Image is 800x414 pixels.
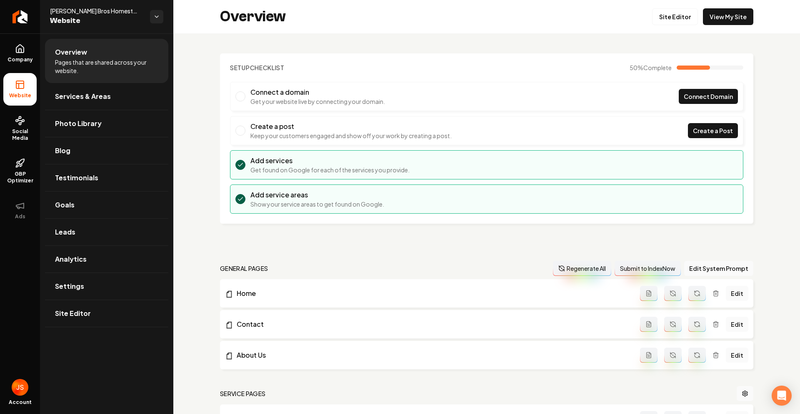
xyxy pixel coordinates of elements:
img: Rebolt Logo [12,10,28,23]
span: Leads [55,227,75,237]
button: Submit to IndexNow [615,261,681,276]
a: Create a Post [688,123,738,138]
a: GBP Optimizer [3,151,37,191]
a: Home [225,288,640,298]
span: Site Editor [55,308,91,318]
div: Open Intercom Messenger [772,386,792,406]
a: View My Site [703,8,753,25]
img: James Shamoun [12,379,28,396]
a: Leads [45,219,168,245]
a: Settings [45,273,168,300]
a: Social Media [3,109,37,148]
span: Connect Domain [684,92,733,101]
button: Regenerate All [553,261,611,276]
span: Account [9,399,32,406]
a: Edit [726,348,748,363]
span: Ads [12,213,29,220]
span: Settings [55,281,84,291]
a: Site Editor [45,300,168,327]
h3: Add services [250,156,410,166]
a: Blog [45,137,168,164]
h3: Connect a domain [250,87,385,97]
h2: Service Pages [220,389,266,398]
button: Add admin page prompt [640,348,657,363]
span: Company [4,56,36,63]
span: GBP Optimizer [3,171,37,184]
span: Create a Post [693,126,733,135]
span: Complete [643,64,672,71]
span: Social Media [3,128,37,141]
span: Analytics [55,254,87,264]
span: Services & Areas [55,91,111,101]
span: Blog [55,146,70,156]
h2: Overview [220,8,286,25]
span: Website [6,92,35,99]
a: Goals [45,192,168,218]
a: Testimonials [45,164,168,191]
a: Site Editor [652,8,698,25]
h3: Add service areas [250,190,384,200]
span: Goals [55,200,75,210]
span: Website [50,15,143,27]
span: 50 % [630,63,672,72]
h3: Create a post [250,121,452,131]
button: Open user button [12,379,28,396]
span: Photo Library [55,119,102,129]
span: Testimonials [55,173,98,183]
p: Show your service areas to get found on Google. [250,200,384,208]
span: Overview [55,47,87,57]
a: Analytics [45,246,168,273]
h2: general pages [220,264,268,273]
p: Get your website live by connecting your domain. [250,97,385,106]
a: Photo Library [45,110,168,137]
span: Pages that are shared across your website. [55,58,158,75]
span: Setup [230,64,250,71]
a: Connect Domain [679,89,738,104]
a: Edit [726,286,748,301]
button: Edit System Prompt [684,261,753,276]
button: Add admin page prompt [640,317,657,332]
button: Add admin page prompt [640,286,657,301]
a: Company [3,37,37,70]
a: Edit [726,317,748,332]
h2: Checklist [230,63,285,72]
p: Keep your customers engaged and show off your work by creating a post. [250,131,452,140]
a: Contact [225,319,640,329]
span: [PERSON_NAME] Bros Homesteading [50,7,143,15]
p: Get found on Google for each of the services you provide. [250,166,410,174]
a: Services & Areas [45,83,168,110]
button: Ads [3,194,37,227]
a: About Us [225,350,640,360]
